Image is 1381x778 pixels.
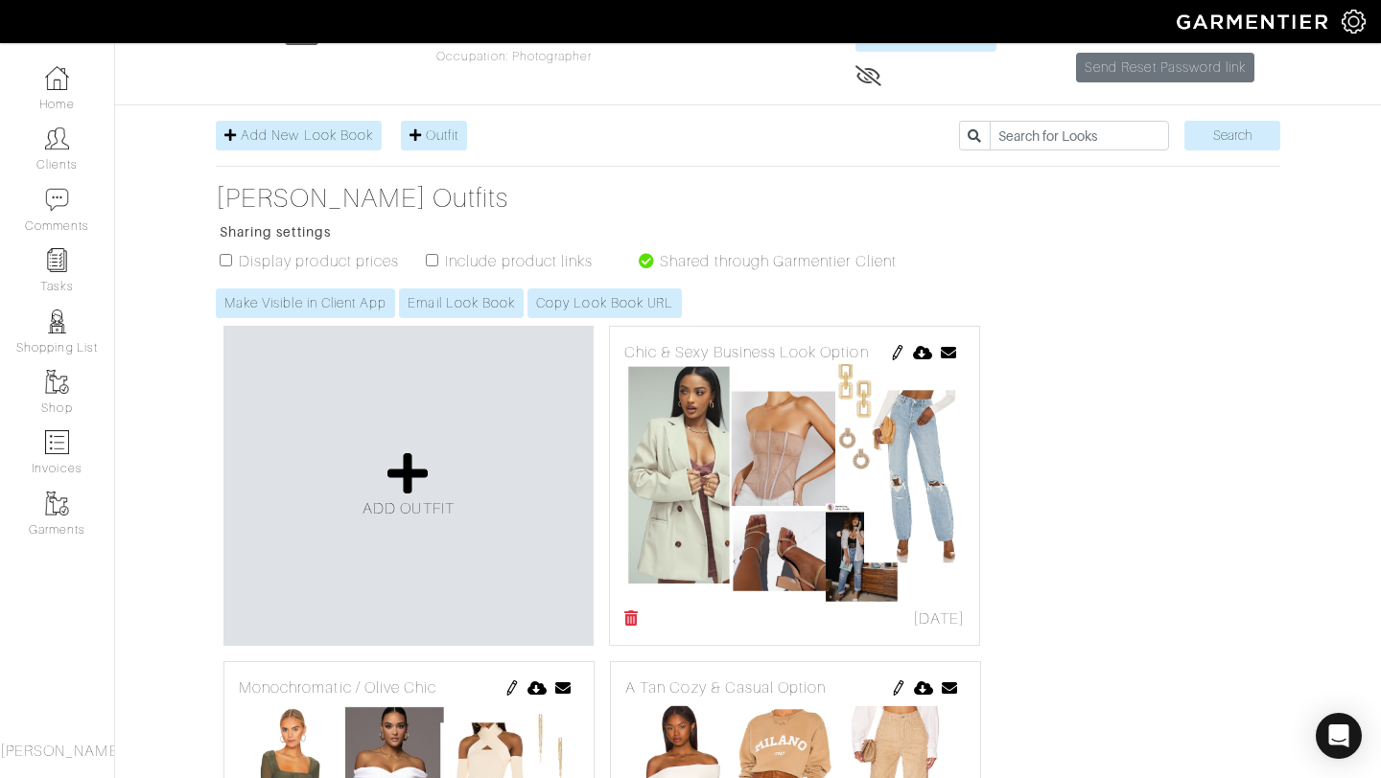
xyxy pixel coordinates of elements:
a: Add New Look Book [216,121,382,150]
div: A Tan Cozy & Casual Option [625,676,966,699]
span: [DATE] [913,607,965,630]
img: orders-icon-0abe47150d42831381b5fb84f609e132dff9fe21cb692f30cb5eec754e2cba89.png [45,430,69,454]
div: Chic & Sexy Business Look Option [624,341,965,364]
img: pen-cf24a1663064a2ec1b9c1bd2387e9de7a2fa800b781884d57f21acf72779bad2.png [504,680,520,696]
input: Search [1184,121,1280,150]
img: outfit.png [624,364,965,604]
img: garments-icon-b7da505a4dc4fd61783c78ac3ca0ef83fa9d6f193b1c9dc38574b1d14d53ca28.png [45,492,69,515]
p: Sharing settings [220,222,916,242]
a: Outfit [401,121,467,150]
a: Make Visible in Client App [216,288,395,318]
img: garments-icon-b7da505a4dc4fd61783c78ac3ca0ef83fa9d6f193b1c9dc38574b1d14d53ca28.png [45,370,69,394]
img: stylists-icon-eb353228a002819b7ec25b43dbf5f0378dd9e0616d9560372ff212230b889e62.png [45,309,69,333]
span: Add New Look Book [241,127,373,143]
label: Include product links [445,250,593,273]
img: garmentier-logo-header-white-b43fb05a5012e4ada735d5af1a66efaba907eab6374d6393d1fbf88cb4ef424d.png [1167,5,1342,38]
img: reminder-icon-8004d30b9f0a5d33ae49ab947aed9ed385cf756f9e5892f1edd6e32f2345188e.png [45,248,69,272]
img: pen-cf24a1663064a2ec1b9c1bd2387e9de7a2fa800b781884d57f21acf72779bad2.png [890,345,905,360]
span: Outfit [426,127,458,143]
img: dashboard-icon-dbcd8f5a0b271acd01030246c82b418ddd0df26cd7fceb0bd07c9910d44c42f6.png [45,66,69,90]
label: Display product prices [239,250,399,273]
label: Shared through Garmentier Client [660,250,897,273]
a: Send Reset Password link [1076,53,1254,82]
a: [PERSON_NAME] Outfits [216,182,916,215]
span: ADD OUTFIT [363,500,455,517]
div: Open Intercom Messenger [1316,713,1362,759]
a: Email Look Book [399,288,524,318]
img: gear-icon-white-bd11855cb880d31180b6d7d6211b90ccbf57a29d726f0c71d8c61bd08dd39cc2.png [1342,10,1366,34]
div: Monochromatic / Olive Chic [239,676,579,699]
input: Search for Looks [990,121,1169,150]
a: Copy Look Book URL [527,288,682,318]
a: ADD OUTFIT [363,450,455,520]
img: comment-icon-a0a6a9ef722e966f86d9cbdc48e553b5cf19dbc54f86b18d962a5391bc8f6eb6.png [45,188,69,212]
img: clients-icon-6bae9207a08558b7cb47a8932f037763ab4055f8c8b6bfacd5dc20c3e0201464.png [45,126,69,150]
img: pen-cf24a1663064a2ec1b9c1bd2387e9de7a2fa800b781884d57f21acf72779bad2.png [891,680,906,696]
